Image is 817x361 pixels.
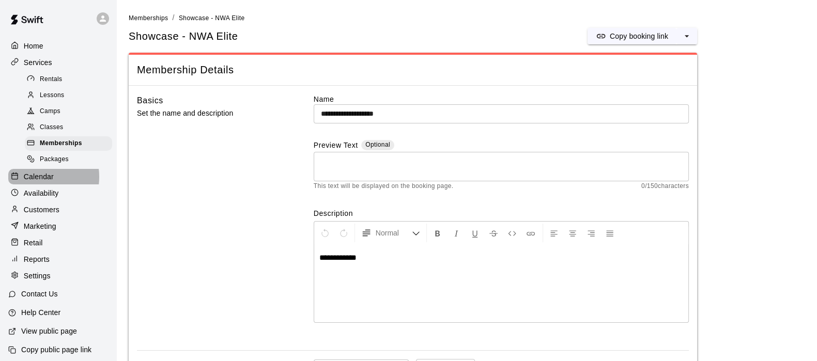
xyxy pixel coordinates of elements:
[8,235,108,250] a: Retail
[8,268,108,284] a: Settings
[545,224,563,242] button: Left Align
[40,122,63,133] span: Classes
[25,88,112,103] div: Lessons
[21,307,60,318] p: Help Center
[24,238,43,248] p: Retail
[588,28,676,44] button: Copy booking link
[429,224,446,242] button: Format Bold
[24,205,59,215] p: Customers
[40,138,82,149] span: Memberships
[314,94,689,104] label: Name
[25,120,112,135] div: Classes
[129,12,805,24] nav: breadcrumb
[503,224,521,242] button: Insert Code
[40,154,69,165] span: Packages
[129,29,238,43] span: Showcase - NWA Elite
[485,224,502,242] button: Format Strikethrough
[24,271,51,281] p: Settings
[137,94,163,107] h6: Basics
[25,72,112,87] div: Rentals
[40,106,60,117] span: Camps
[335,224,352,242] button: Redo
[641,181,689,192] span: 0 / 150 characters
[179,14,245,22] span: Showcase - NWA Elite
[8,202,108,217] a: Customers
[25,104,112,119] div: Camps
[610,31,668,41] p: Copy booking link
[357,224,424,242] button: Formatting Options
[21,289,58,299] p: Contact Us
[25,87,116,103] a: Lessons
[8,38,108,54] a: Home
[582,224,600,242] button: Right Align
[588,28,697,44] div: split button
[8,169,108,184] a: Calendar
[129,14,168,22] span: Memberships
[137,107,281,120] p: Set the name and description
[8,55,108,70] a: Services
[24,221,56,231] p: Marketing
[314,140,358,152] label: Preview Text
[21,344,91,355] p: Copy public page link
[25,136,112,151] div: Memberships
[25,136,116,152] a: Memberships
[24,41,43,51] p: Home
[25,152,116,168] a: Packages
[25,152,112,167] div: Packages
[376,228,412,238] span: Normal
[8,185,108,201] a: Availability
[314,181,454,192] span: This text will be displayed on the booking page.
[316,224,334,242] button: Undo
[129,13,168,22] a: Memberships
[40,74,63,85] span: Rentals
[21,326,77,336] p: View public page
[522,224,539,242] button: Insert Link
[24,254,50,264] p: Reports
[466,224,484,242] button: Format Underline
[8,218,108,234] a: Marketing
[314,208,689,218] label: Description
[40,90,65,101] span: Lessons
[601,224,619,242] button: Justify Align
[24,57,52,68] p: Services
[448,224,465,242] button: Format Italics
[365,141,390,148] span: Optional
[25,120,116,136] a: Classes
[676,28,697,44] button: select merge strategy
[24,171,54,182] p: Calendar
[25,104,116,120] a: Camps
[25,71,116,87] a: Rentals
[8,252,108,267] a: Reports
[172,12,174,23] li: /
[564,224,581,242] button: Center Align
[24,188,59,198] p: Availability
[137,63,689,77] span: Membership Details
